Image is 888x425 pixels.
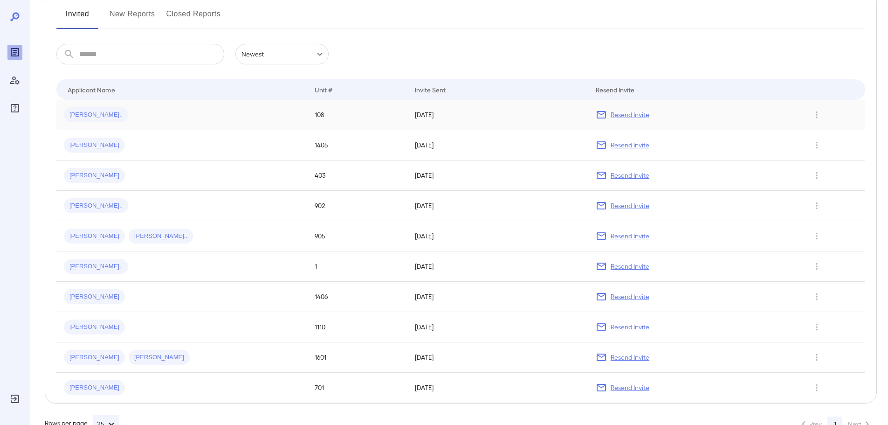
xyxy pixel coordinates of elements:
td: 1110 [307,312,407,342]
td: [DATE] [407,221,588,251]
p: Resend Invite [611,171,649,180]
td: [DATE] [407,342,588,373]
td: [DATE] [407,100,588,130]
td: 1601 [307,342,407,373]
span: [PERSON_NAME] [64,141,125,150]
p: Resend Invite [611,353,649,362]
span: [PERSON_NAME] [64,232,125,241]
button: Row Actions [809,138,824,153]
td: 403 [307,160,407,191]
td: [DATE] [407,160,588,191]
div: Applicant Name [68,84,115,95]
div: Log Out [7,391,22,406]
td: 1406 [307,282,407,312]
td: [DATE] [407,130,588,160]
p: Resend Invite [611,110,649,119]
button: Closed Reports [166,7,221,29]
button: Row Actions [809,320,824,334]
td: [DATE] [407,251,588,282]
span: [PERSON_NAME] [64,353,125,362]
td: [DATE] [407,373,588,403]
p: Resend Invite [611,383,649,392]
td: [DATE] [407,191,588,221]
button: Row Actions [809,107,824,122]
span: [PERSON_NAME].. [64,202,128,210]
div: Invite Sent [415,84,446,95]
button: Invited [56,7,98,29]
p: Resend Invite [611,292,649,301]
td: [DATE] [407,312,588,342]
p: Resend Invite [611,322,649,332]
button: Row Actions [809,380,824,395]
p: Resend Invite [611,231,649,241]
div: Unit # [315,84,332,95]
div: FAQ [7,101,22,116]
span: [PERSON_NAME] [64,383,125,392]
button: Row Actions [809,168,824,183]
td: 902 [307,191,407,221]
div: Reports [7,45,22,60]
span: [PERSON_NAME].. [64,262,128,271]
button: Row Actions [809,198,824,213]
button: Row Actions [809,229,824,244]
span: [PERSON_NAME].. [64,111,128,119]
span: [PERSON_NAME] [64,293,125,301]
td: [DATE] [407,282,588,312]
span: [PERSON_NAME] [129,353,190,362]
button: New Reports [110,7,155,29]
button: Row Actions [809,259,824,274]
span: [PERSON_NAME].. [129,232,193,241]
span: [PERSON_NAME] [64,323,125,332]
span: [PERSON_NAME] [64,171,125,180]
td: 1405 [307,130,407,160]
p: Resend Invite [611,140,649,150]
td: 701 [307,373,407,403]
td: 905 [307,221,407,251]
button: Row Actions [809,289,824,304]
p: Resend Invite [611,201,649,210]
p: Resend Invite [611,262,649,271]
td: 1 [307,251,407,282]
button: Row Actions [809,350,824,365]
div: Newest [235,44,329,64]
div: Resend Invite [596,84,634,95]
td: 108 [307,100,407,130]
div: Manage Users [7,73,22,88]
